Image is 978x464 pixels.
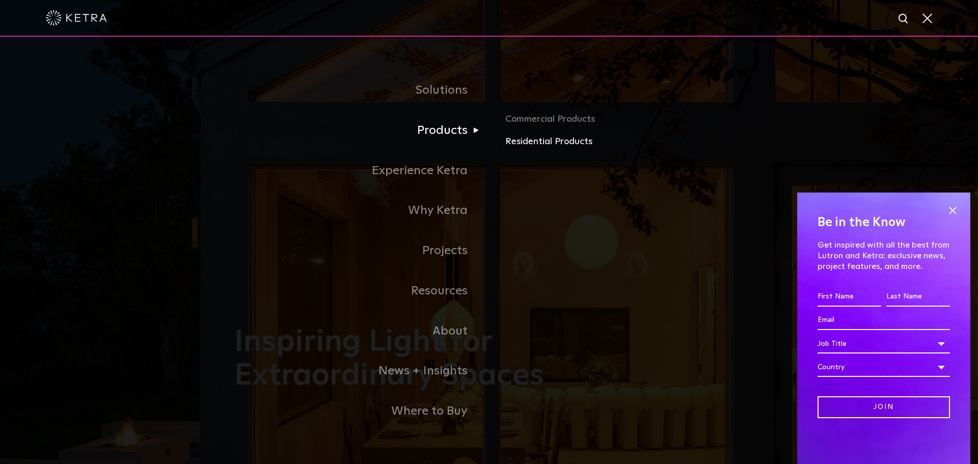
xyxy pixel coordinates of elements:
div: Job Title [818,334,950,353]
input: First Name [818,287,881,307]
input: Last Name [886,287,950,307]
div: Navigation Menu [234,70,744,431]
a: Products [234,111,489,151]
a: Where to Buy [234,391,489,431]
img: search icon [898,13,910,25]
input: Join [818,396,950,418]
div: Country [818,358,950,377]
a: About [234,311,489,351]
a: Resources [234,271,489,311]
a: Residential Products [505,134,744,149]
h4: Be in the Know [818,213,950,232]
a: Projects [234,231,489,271]
img: ketra-logo-2019-white [46,10,107,25]
input: Email [818,311,950,330]
a: Solutions [234,70,489,111]
a: Experience Ketra [234,151,489,191]
p: Get inspired with all the best from Lutron and Ketra: exclusive news, project features, and more. [818,240,950,271]
a: News + Insights [234,351,489,391]
a: Commercial Products [505,112,744,134]
a: Why Ketra [234,190,489,231]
